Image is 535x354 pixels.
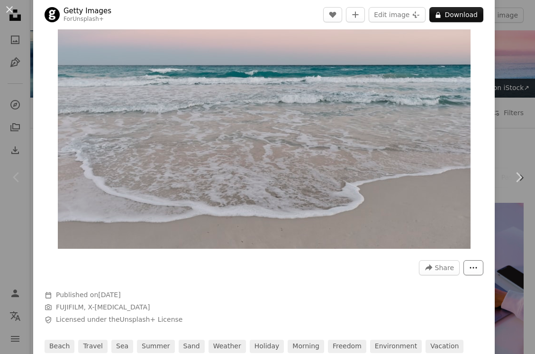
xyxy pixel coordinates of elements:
[111,340,133,353] a: sea
[288,340,324,353] a: morning
[45,7,60,22] img: Go to Getty Images's profile
[63,16,111,23] div: For
[346,7,365,22] button: Add to Collection
[463,260,483,275] button: More Actions
[502,132,535,223] a: Next
[137,340,174,353] a: summer
[323,7,342,22] button: Like
[426,340,463,353] a: vacation
[328,340,366,353] a: freedom
[370,340,422,353] a: environment
[73,16,104,22] a: Unsplash+
[120,316,183,323] a: Unsplash+ License
[435,261,454,275] span: Share
[250,340,284,353] a: holiday
[45,340,74,353] a: beach
[56,315,182,325] span: Licensed under the
[56,303,150,312] button: FUJIFILM, X-[MEDICAL_DATA]
[429,7,483,22] button: Download
[369,7,426,22] button: Edit image
[78,340,108,353] a: travel
[98,291,120,299] time: August 3, 2025 at 6:03:17 PM GMT+9
[179,340,205,353] a: sand
[209,340,246,353] a: weather
[419,260,460,275] button: Share this image
[63,6,111,16] a: Getty Images
[56,291,121,299] span: Published on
